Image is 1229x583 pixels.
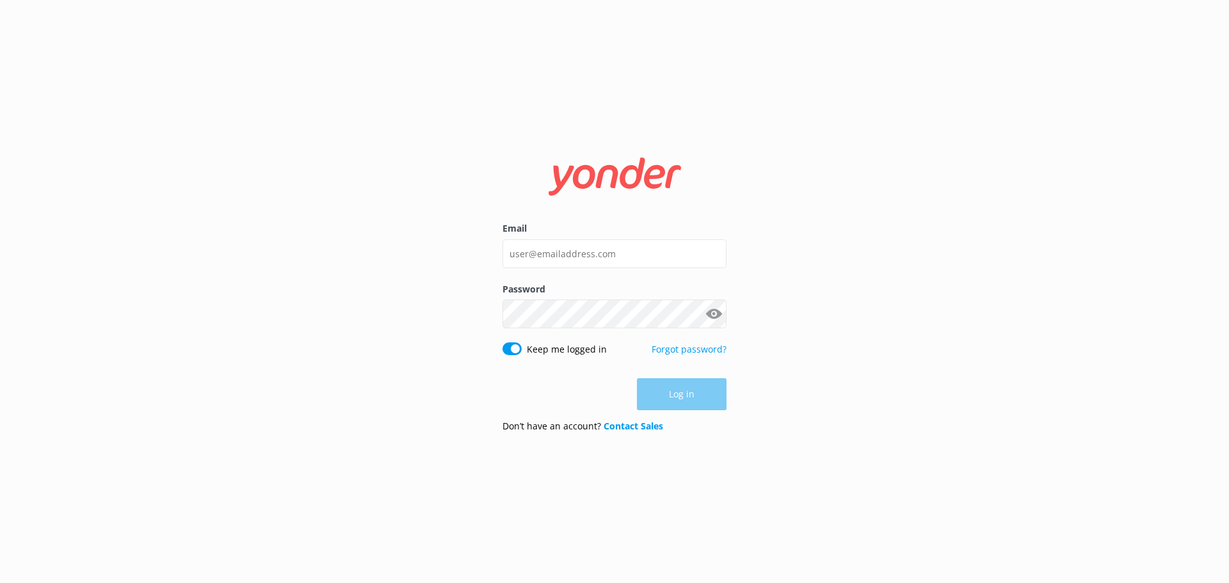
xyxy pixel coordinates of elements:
[502,282,727,296] label: Password
[604,420,663,432] a: Contact Sales
[527,342,607,356] label: Keep me logged in
[652,343,727,355] a: Forgot password?
[502,221,727,236] label: Email
[701,301,727,327] button: Show password
[502,239,727,268] input: user@emailaddress.com
[502,419,663,433] p: Don’t have an account?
